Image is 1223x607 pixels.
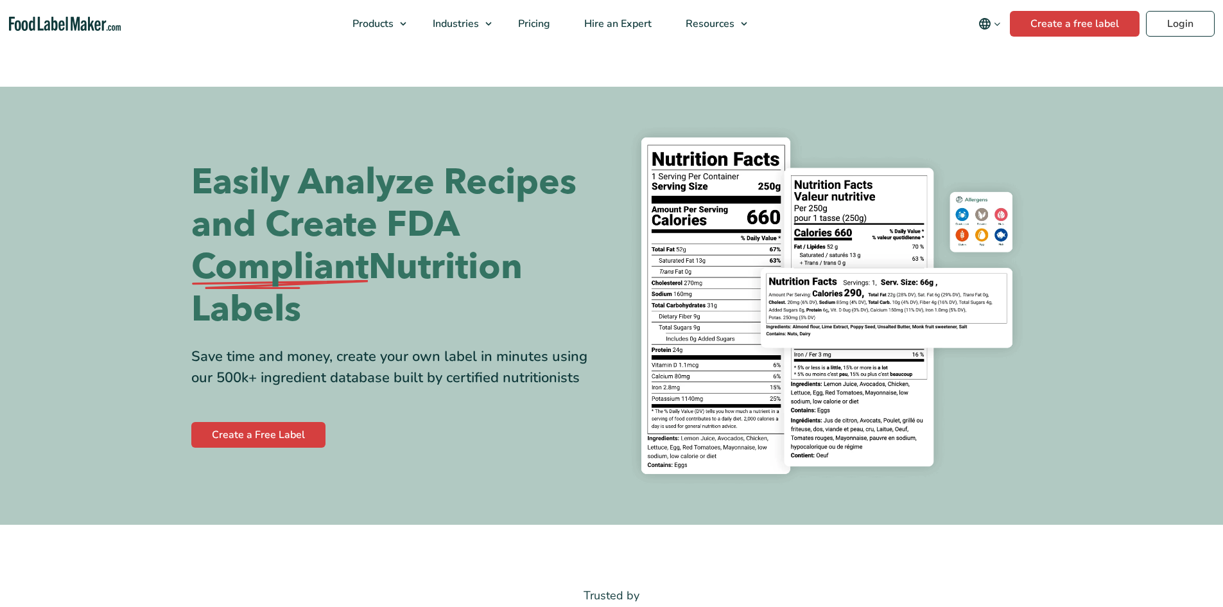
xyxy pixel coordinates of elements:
a: Login [1146,11,1215,37]
a: Create a free label [1010,11,1140,37]
p: Trusted by [191,586,1032,605]
span: Compliant [191,246,369,288]
span: Resources [682,17,736,31]
a: Food Label Maker homepage [9,17,121,31]
h1: Easily Analyze Recipes and Create FDA Nutrition Labels [191,161,602,331]
span: Products [349,17,395,31]
div: Save time and money, create your own label in minutes using our 500k+ ingredient database built b... [191,346,602,389]
span: Pricing [514,17,551,31]
span: Industries [429,17,480,31]
button: Change language [969,11,1010,37]
a: Create a Free Label [191,422,325,448]
span: Hire an Expert [580,17,653,31]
